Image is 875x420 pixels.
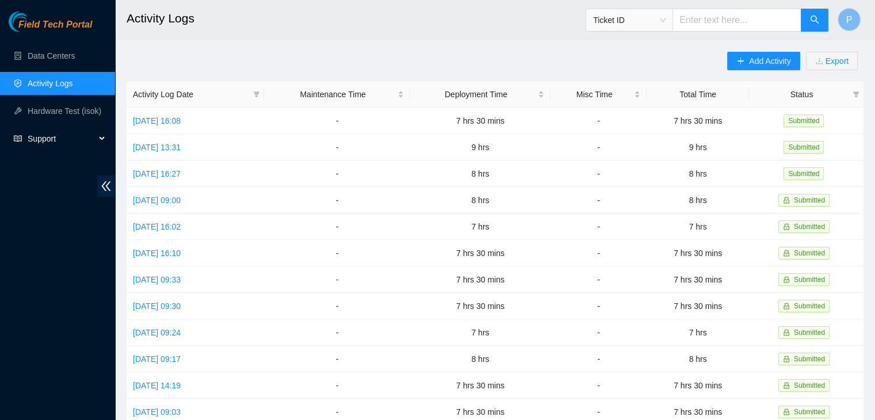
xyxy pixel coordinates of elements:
span: lock [783,197,790,204]
td: - [551,134,647,161]
td: 7 hrs 30 mins [410,240,551,266]
td: - [264,187,410,213]
span: lock [783,356,790,362]
a: [DATE] 09:30 [133,301,181,311]
span: Submitted [794,302,825,310]
span: lock [783,303,790,310]
span: Field Tech Portal [18,20,92,30]
th: Total Time [647,82,748,108]
span: Support [28,127,95,150]
input: Enter text here... [673,9,801,32]
a: [DATE] 16:08 [133,116,181,125]
td: - [551,266,647,293]
span: lock [783,408,790,415]
span: Submitted [794,329,825,337]
td: - [551,187,647,213]
td: - [264,346,410,372]
a: [DATE] 16:27 [133,169,181,178]
span: Submitted [784,114,824,127]
td: - [264,108,410,134]
a: [DATE] 16:10 [133,249,181,258]
img: Akamai Technologies [9,12,58,32]
td: - [551,319,647,346]
span: filter [253,91,260,98]
span: Submitted [784,141,824,154]
td: 7 hrs 30 mins [647,266,748,293]
td: 7 hrs 30 mins [647,372,748,399]
a: [DATE] 16:02 [133,222,181,231]
td: 9 hrs [647,134,748,161]
td: 7 hrs [647,213,748,240]
td: 7 hrs 30 mins [647,108,748,134]
span: Submitted [794,249,825,257]
td: - [264,134,410,161]
span: P [846,13,853,27]
td: - [264,293,410,319]
span: Submitted [794,408,825,416]
span: search [810,15,819,26]
a: Activity Logs [28,79,73,88]
a: Hardware Test (isok) [28,106,101,116]
td: 7 hrs 30 mins [410,372,551,399]
span: Submitted [784,167,824,180]
td: - [264,213,410,240]
td: 9 hrs [410,134,551,161]
span: Status [755,88,848,101]
td: 7 hrs 30 mins [410,293,551,319]
td: 8 hrs [410,161,551,187]
a: Data Centers [28,51,75,60]
button: search [801,9,828,32]
td: - [551,213,647,240]
td: 7 hrs 30 mins [647,240,748,266]
span: lock [783,329,790,336]
td: 7 hrs 30 mins [647,293,748,319]
span: lock [783,382,790,389]
span: Submitted [794,381,825,390]
td: - [264,266,410,293]
td: 7 hrs 30 mins [410,266,551,293]
span: Add Activity [749,55,790,67]
button: downloadExport [806,52,858,70]
span: Submitted [794,196,825,204]
a: [DATE] 09:00 [133,196,181,205]
td: 7 hrs [647,319,748,346]
td: 7 hrs [410,319,551,346]
td: 8 hrs [647,346,748,372]
td: 8 hrs [410,187,551,213]
td: - [264,161,410,187]
span: Submitted [794,276,825,284]
td: - [264,372,410,399]
td: 8 hrs [647,187,748,213]
a: [DATE] 09:17 [133,354,181,364]
a: [DATE] 09:33 [133,275,181,284]
span: lock [783,276,790,283]
td: - [551,372,647,399]
a: Akamai TechnologiesField Tech Portal [9,21,92,36]
td: - [264,319,410,346]
span: filter [251,86,262,103]
td: 7 hrs [410,213,551,240]
span: plus [736,57,744,66]
span: Activity Log Date [133,88,249,101]
td: - [551,346,647,372]
td: - [551,108,647,134]
span: Submitted [794,355,825,363]
span: filter [853,91,859,98]
span: Ticket ID [593,12,666,29]
td: - [264,240,410,266]
a: [DATE] 09:24 [133,328,181,337]
span: filter [850,86,862,103]
span: read [14,135,22,143]
td: 8 hrs [647,161,748,187]
a: [DATE] 14:19 [133,381,181,390]
span: double-left [97,175,115,197]
td: - [551,161,647,187]
td: - [551,240,647,266]
button: P [838,8,861,31]
span: Submitted [794,223,825,231]
td: 7 hrs 30 mins [410,108,551,134]
a: [DATE] 09:03 [133,407,181,417]
td: 8 hrs [410,346,551,372]
a: [DATE] 13:31 [133,143,181,152]
button: plusAdd Activity [727,52,800,70]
